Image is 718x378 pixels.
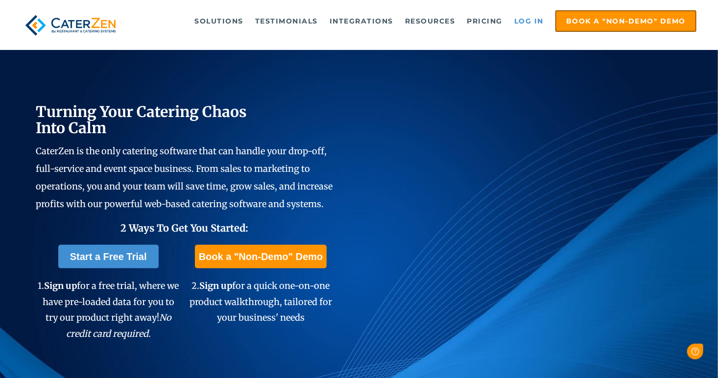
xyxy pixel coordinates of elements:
[199,280,232,291] span: Sign up
[66,312,171,339] em: No credit card required.
[22,10,120,40] img: caterzen
[250,11,323,31] a: Testimonials
[555,10,696,32] a: Book a "Non-Demo" Demo
[400,11,460,31] a: Resources
[509,11,549,31] a: Log in
[195,245,327,268] a: Book a "Non-Demo" Demo
[44,280,77,291] span: Sign up
[462,11,508,31] a: Pricing
[190,280,332,323] span: 2. for a quick one-on-one product walkthrough, tailored for your business' needs
[36,102,247,137] span: Turning Your Catering Chaos Into Calm
[120,222,248,234] span: 2 Ways To Get You Started:
[190,11,249,31] a: Solutions
[631,340,707,367] iframe: Help widget launcher
[137,10,696,32] div: Navigation Menu
[38,280,179,339] span: 1. for a free trial, where we have pre-loaded data for you to try our product right away!
[325,11,398,31] a: Integrations
[58,245,159,268] a: Start a Free Trial
[36,145,333,210] span: CaterZen is the only catering software that can handle your drop-off, full-service and event spac...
